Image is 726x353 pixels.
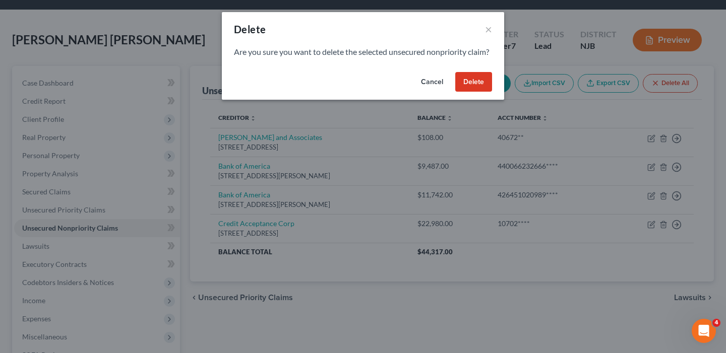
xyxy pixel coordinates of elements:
[234,22,266,36] div: Delete
[234,46,492,58] p: Are you sure you want to delete the selected unsecured nonpriority claim?
[712,319,720,327] span: 4
[455,72,492,92] button: Delete
[413,72,451,92] button: Cancel
[485,23,492,35] button: ×
[692,319,716,343] iframe: Intercom live chat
